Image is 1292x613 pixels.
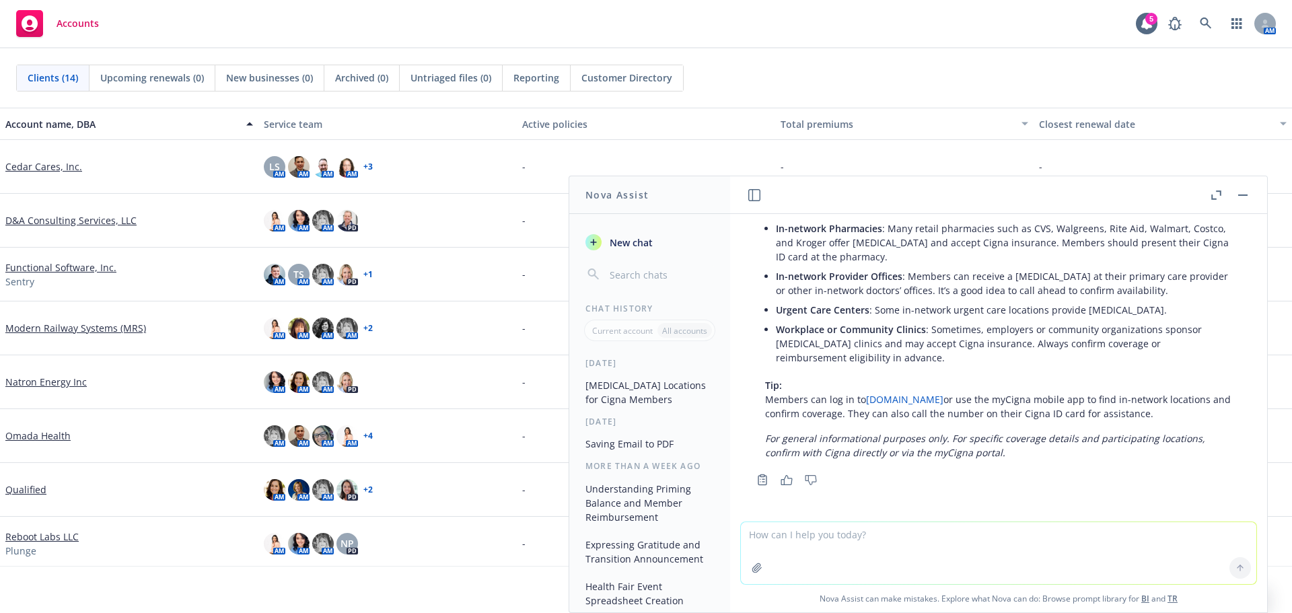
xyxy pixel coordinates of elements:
span: Archived (0) [335,71,388,85]
span: Workplace or Community Clinics [776,323,926,336]
img: photo [264,533,285,554]
span: - [522,159,526,174]
span: TS [293,267,304,281]
div: Service team [264,117,511,131]
span: New businesses (0) [226,71,313,85]
img: photo [288,425,310,447]
a: + 3 [363,163,373,171]
p: : Many retail pharmacies such as CVS, Walgreens, Rite Aid, Walmart, Costco, and Kroger offer [MED... [776,221,1232,264]
a: Natron Energy Inc [5,375,87,389]
span: Nova Assist can make mistakes. Explore what Nova can do: Browse prompt library for and [735,585,1262,612]
img: photo [312,210,334,231]
span: - [522,429,526,443]
span: - [522,267,526,281]
button: Total premiums [775,108,1034,140]
span: Tip: [765,379,782,392]
span: In-network Pharmacies [776,222,882,235]
a: + 1 [363,271,373,279]
span: - [781,159,784,174]
img: photo [264,264,285,285]
button: Understanding Priming Balance and Member Reimbursement [580,478,719,528]
img: photo [264,425,285,447]
img: photo [336,425,358,447]
span: Untriaged files (0) [410,71,491,85]
span: In-network Provider Offices [776,270,902,283]
img: photo [288,156,310,178]
img: photo [312,479,334,501]
p: : Some in-network urgent care locations provide [MEDICAL_DATA]. [776,303,1232,317]
img: photo [264,210,285,231]
button: [MEDICAL_DATA] Locations for Cigna Members [580,374,719,410]
span: - [522,375,526,389]
p: All accounts [662,325,707,336]
a: BI [1141,593,1149,604]
span: Sentry [5,275,34,289]
a: + 2 [363,324,373,332]
img: photo [336,371,358,393]
span: LS [269,159,280,174]
img: photo [264,318,285,339]
a: Cedar Cares, Inc. [5,159,82,174]
button: New chat [580,230,719,254]
p: Members can log in to or use the myCigna mobile app to find in-network locations and confirm cove... [765,378,1232,421]
img: photo [312,371,334,393]
a: [DOMAIN_NAME] [866,393,943,406]
button: Expressing Gratitude and Transition Announcement [580,534,719,570]
div: [DATE] [569,357,730,369]
img: photo [336,264,358,285]
img: photo [288,210,310,231]
img: photo [312,425,334,447]
span: Reporting [513,71,559,85]
a: Omada Health [5,429,71,443]
a: + 4 [363,432,373,440]
a: Search [1192,10,1219,37]
span: - [1039,159,1042,174]
a: Switch app [1223,10,1250,37]
div: 5 [1145,13,1157,25]
img: photo [336,318,358,339]
img: photo [264,479,285,501]
div: Total premiums [781,117,1013,131]
span: Clients (14) [28,71,78,85]
img: photo [288,479,310,501]
img: photo [312,533,334,554]
div: More than a week ago [569,460,730,472]
img: photo [312,264,334,285]
a: Report a Bug [1161,10,1188,37]
span: New chat [607,236,653,250]
span: NP [340,536,354,550]
span: - [522,482,526,497]
span: - [522,213,526,227]
button: Closest renewal date [1034,108,1292,140]
svg: Copy to clipboard [756,474,768,486]
button: Saving Email to PDF [580,433,719,455]
img: photo [336,479,358,501]
img: photo [264,371,285,393]
img: photo [288,318,310,339]
a: Accounts [11,5,104,42]
img: photo [288,533,310,554]
a: + 2 [363,486,373,494]
img: photo [288,371,310,393]
img: photo [336,210,358,231]
a: Functional Software, Inc. [5,260,116,275]
span: - [522,536,526,550]
span: - [522,321,526,335]
a: Reboot Labs LLC [5,530,79,544]
button: Active policies [517,108,775,140]
img: photo [336,156,358,178]
div: Chat History [569,303,730,314]
a: D&A Consulting Services, LLC [5,213,137,227]
img: photo [312,318,334,339]
span: Accounts [57,18,99,29]
div: Closest renewal date [1039,117,1272,131]
input: Search chats [607,265,714,284]
span: Upcoming renewals (0) [100,71,204,85]
button: Health Fair Event Spreadsheet Creation [580,575,719,612]
p: : Sometimes, employers or community organizations sponsor [MEDICAL_DATA] clinics and may accept C... [776,322,1232,365]
em: For general informational purposes only. For specific coverage details and participating location... [765,432,1205,459]
div: Active policies [522,117,770,131]
div: Account name, DBA [5,117,238,131]
a: Qualified [5,482,46,497]
p: Current account [592,325,653,336]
